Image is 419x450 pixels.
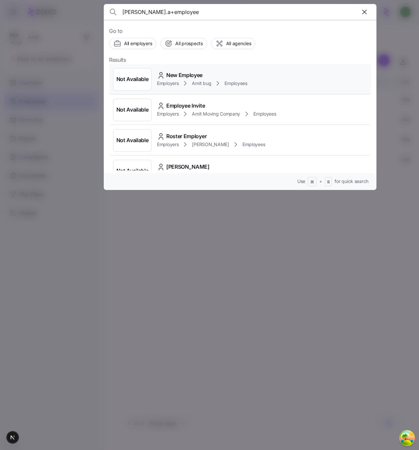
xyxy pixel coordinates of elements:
[192,141,229,148] span: [PERSON_NAME]
[297,178,305,185] span: Use
[116,106,149,114] span: Not Available
[109,38,156,49] button: All employers
[166,102,205,110] span: Employee Invite
[211,38,256,49] button: All agencies
[166,163,209,171] span: [PERSON_NAME]
[116,75,149,83] span: Not Available
[157,141,179,148] span: Employers
[310,179,314,185] span: ⌘
[400,431,414,445] button: Open Tanstack query devtools
[166,132,207,140] span: Roster Employer
[116,136,149,144] span: Not Available
[335,178,368,185] span: for quick search
[109,27,371,35] span: Go to
[166,71,203,79] span: New Employee
[226,40,251,47] span: All agencies
[192,111,240,117] span: Amit Moving Company
[160,38,207,49] button: All prospects
[124,40,152,47] span: All employers
[319,178,322,185] span: +
[116,167,149,175] span: Not Available
[253,111,276,117] span: Employees
[175,40,203,47] span: All prospects
[157,111,179,117] span: Employers
[327,179,330,185] span: B
[192,80,211,87] span: Amit bug
[109,56,126,64] span: Results
[224,80,247,87] span: Employees
[242,141,265,148] span: Employees
[157,80,179,87] span: Employers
